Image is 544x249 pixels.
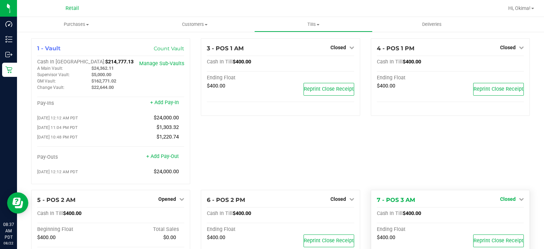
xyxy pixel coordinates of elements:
[377,210,403,216] span: Cash In Till
[403,210,421,216] span: $400.00
[377,45,414,52] span: 4 - POS 1 PM
[207,234,225,240] span: $400.00
[7,192,28,214] iframe: Resource center
[37,115,78,120] span: [DATE] 12:12 AM PDT
[150,100,179,106] a: + Add Pay-In
[136,21,254,28] span: Customers
[207,226,280,233] div: Ending Float
[207,197,245,203] span: 6 - POS 2 PM
[37,59,105,65] span: Cash In [GEOGRAPHIC_DATA]:
[5,21,12,28] inline-svg: Dashboard
[330,196,346,202] span: Closed
[207,59,233,65] span: Cash In Till
[37,154,111,160] div: Pay-Outs
[474,86,523,92] span: Reprint Close Receipt
[37,72,70,77] span: Supervisor Vault:
[158,196,176,202] span: Opened
[233,210,251,216] span: $400.00
[3,221,14,240] p: 08:37 AM PDT
[377,234,395,240] span: $400.00
[17,21,136,28] span: Purchases
[207,45,244,52] span: 3 - POS 1 AM
[3,240,14,246] p: 08/22
[63,210,81,216] span: $400.00
[5,36,12,43] inline-svg: Inventory
[373,17,491,32] a: Deliveries
[37,226,111,233] div: Beginning Float
[154,45,184,52] a: Count Vault
[330,45,346,50] span: Closed
[403,59,421,65] span: $400.00
[157,134,179,140] span: $1,220.74
[163,234,176,240] span: $0.00
[91,85,114,90] span: $22,644.00
[207,210,233,216] span: Cash In Till
[37,135,78,140] span: [DATE] 10:48 PM PDT
[304,238,354,244] span: Reprint Close Receipt
[377,197,415,203] span: 7 - POS 3 AM
[154,115,179,121] span: $24,000.00
[473,234,524,247] button: Reprint Close Receipt
[254,17,373,32] a: Tills
[37,169,78,174] span: [DATE] 12:12 AM PDT
[304,83,354,96] button: Reprint Close Receipt
[377,226,450,233] div: Ending Float
[233,59,251,65] span: $400.00
[377,83,395,89] span: $400.00
[37,210,63,216] span: Cash In Till
[304,234,354,247] button: Reprint Close Receipt
[157,124,179,130] span: $1,303.32
[304,86,354,92] span: Reprint Close Receipt
[508,5,531,11] span: Hi, Okima!
[377,59,403,65] span: Cash In Till
[5,66,12,73] inline-svg: Retail
[37,234,56,240] span: $400.00
[37,197,75,203] span: 5 - POS 2 AM
[17,17,136,32] a: Purchases
[473,83,524,96] button: Reprint Close Receipt
[146,153,179,159] a: + Add Pay-Out
[37,125,78,130] span: [DATE] 11:04 PM PDT
[91,72,111,77] span: $5,000.00
[413,21,451,28] span: Deliveries
[136,17,254,32] a: Customers
[500,196,516,202] span: Closed
[5,51,12,58] inline-svg: Outbound
[154,169,179,175] span: $24,000.00
[37,66,63,71] span: A Main Vault:
[91,66,114,71] span: $24,362.11
[207,83,225,89] span: $400.00
[111,226,185,233] div: Total Sales
[37,85,64,90] span: Change Vault:
[37,100,111,107] div: Pay-Ins
[500,45,516,50] span: Closed
[139,61,184,67] a: Manage Sub-Vaults
[37,45,61,52] span: 1 - Vault
[66,5,79,11] span: Retail
[255,21,373,28] span: Tills
[207,75,280,81] div: Ending Float
[377,75,450,81] div: Ending Float
[105,59,134,65] span: $214,777.13
[37,79,56,84] span: GM Vault:
[91,78,116,84] span: $162,771.02
[474,238,523,244] span: Reprint Close Receipt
